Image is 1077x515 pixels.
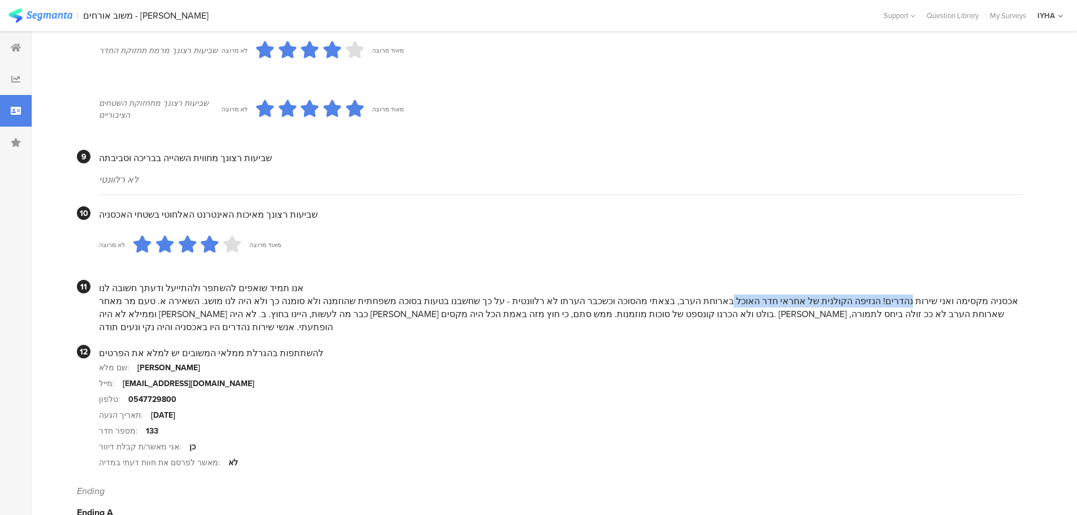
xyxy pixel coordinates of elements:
[128,393,176,405] div: 0547729800
[123,378,254,390] div: [EMAIL_ADDRESS][DOMAIN_NAME]
[146,425,158,437] div: 133
[99,393,128,405] div: טלפון:
[228,457,238,469] div: לא
[921,10,984,21] a: Question Library
[99,362,137,374] div: שם מלא:
[372,105,404,114] div: מאוד מרוצה
[884,7,915,24] div: Support
[99,208,1023,221] div: שביעות רצונך מאיכות האינטרנט האלחוטי בשטחי האכסניה
[77,484,1023,497] div: Ending
[99,45,222,57] div: שביעות רצונך מרמת תחזוקת החדר
[77,150,90,163] div: 9
[99,457,228,469] div: מאשר לפרסם את חוות דעתי במדיה:
[372,46,404,55] div: מאוד מרוצה
[137,362,200,374] div: [PERSON_NAME]
[8,8,72,23] img: segmanta logo
[99,240,125,249] div: לא מרוצה
[99,409,151,421] div: תאריך הגעה:
[222,105,248,114] div: לא מרוצה
[83,10,209,21] div: משוב אורחים - [PERSON_NAME]
[99,425,146,437] div: מספר חדר:
[99,282,1023,295] div: אנו תמיד שואפים להשתפר ולהתייעל ודעתך חשובה לנו
[99,295,1023,334] div: אכסניה מקסימה ואני שירות נהדרים! הנזיפה הקולנית של אחראי חדר האוכל בארוחת הערב, בצאתי מהסוכה וכשכ...
[99,173,1023,186] div: לא רלוונטי
[99,378,123,390] div: מייל:
[99,97,222,121] div: שביעות רצונך מתחזוקת השטחים הציבוריים
[99,441,189,453] div: אני מאשר/ת קבלת דיוור:
[1037,10,1055,21] div: IYHA
[77,9,79,22] div: |
[249,240,281,249] div: מאוד מרוצה
[77,345,90,358] div: 12
[77,206,90,220] div: 10
[984,10,1032,21] a: My Surveys
[151,409,175,421] div: [DATE]
[99,347,1023,360] div: להשתתפות בהגרלת ממלאי המשובים יש למלא את הפרטים
[99,152,1023,165] div: שביעות רצונך מחווית השהייה בבריכה וסביבתה
[189,441,196,453] div: כן
[222,46,248,55] div: לא מרוצה
[77,280,90,293] div: 11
